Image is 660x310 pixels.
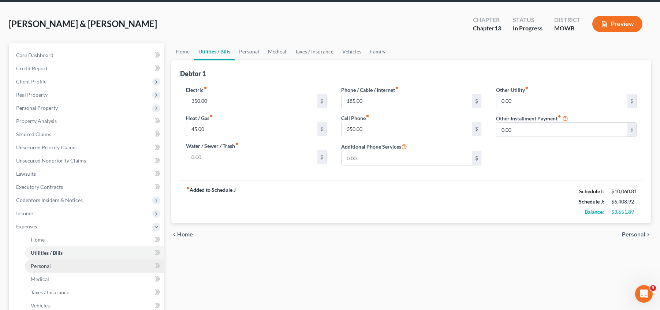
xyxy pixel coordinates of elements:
[611,198,637,205] div: $6,408.92
[186,186,236,217] strong: Added to Schedule J
[16,91,48,98] span: Real Property
[31,302,50,309] span: Vehicles
[186,94,317,108] input: --
[496,123,627,137] input: --
[558,115,561,118] i: fiber_manual_record
[10,180,164,194] a: Executory Contracts
[472,94,481,108] div: $
[235,43,264,60] a: Personal
[635,285,653,303] iframe: Intercom live chat
[473,24,501,33] div: Chapter
[579,198,604,205] strong: Schedule J:
[171,232,193,238] button: chevron_left Home
[235,142,239,146] i: fiber_manual_record
[16,65,48,71] span: Credit Report
[25,259,164,273] a: Personal
[16,223,37,229] span: Expenses
[16,118,57,124] span: Property Analysis
[194,43,235,60] a: Utilities / Bills
[25,246,164,259] a: Utilities / Bills
[317,122,326,136] div: $
[25,286,164,299] a: Taxes / Insurance
[341,114,369,122] label: Cell Phone
[204,86,207,90] i: fiber_manual_record
[10,167,164,180] a: Lawsuits
[342,94,473,108] input: --
[342,151,473,165] input: --
[16,171,36,177] span: Lawsuits
[171,43,194,60] a: Home
[186,150,317,164] input: --
[186,86,207,94] label: Electric
[495,25,501,31] span: 13
[611,208,637,216] div: $3,651.89
[16,184,63,190] span: Executory Contracts
[16,144,77,150] span: Unsecured Priority Claims
[611,188,637,195] div: $10,060.81
[585,209,604,215] strong: Balance:
[10,62,164,75] a: Credit Report
[16,78,46,85] span: Client Profile
[186,186,190,190] i: fiber_manual_record
[177,232,193,238] span: Home
[209,114,213,118] i: fiber_manual_record
[473,16,501,24] div: Chapter
[341,86,399,94] label: Phone / Cable / Internet
[496,86,529,94] label: Other Utility
[16,131,51,137] span: Secured Claims
[513,24,542,33] div: In Progress
[472,151,481,165] div: $
[645,232,651,238] i: chevron_right
[25,233,164,246] a: Home
[16,197,83,203] span: Codebtors Insiders & Notices
[650,285,656,291] span: 3
[496,94,627,108] input: --
[291,43,338,60] a: Taxes / Insurance
[16,157,86,164] span: Unsecured Nonpriority Claims
[16,52,53,58] span: Case Dashboard
[472,122,481,136] div: $
[579,188,604,194] strong: Schedule I:
[264,43,291,60] a: Medical
[10,115,164,128] a: Property Analysis
[627,123,636,137] div: $
[592,16,642,32] button: Preview
[395,86,399,90] i: fiber_manual_record
[338,43,366,60] a: Vehicles
[180,69,206,78] div: Debtor 1
[341,142,407,151] label: Additional Phone Services
[622,232,651,238] button: Personal chevron_right
[10,154,164,167] a: Unsecured Nonpriority Claims
[525,86,529,90] i: fiber_manual_record
[10,141,164,154] a: Unsecured Priority Claims
[186,122,317,136] input: --
[622,232,645,238] span: Personal
[31,289,69,295] span: Taxes / Insurance
[31,250,63,256] span: Utilities / Bills
[186,142,239,150] label: Water / Sewer / Trash
[366,43,390,60] a: Family
[9,18,157,29] span: [PERSON_NAME] & [PERSON_NAME]
[513,16,542,24] div: Status
[31,276,49,282] span: Medical
[342,122,473,136] input: --
[16,105,58,111] span: Personal Property
[10,128,164,141] a: Secured Claims
[496,115,561,122] label: Other Installment Payment
[554,24,581,33] div: MOWB
[627,94,636,108] div: $
[317,94,326,108] div: $
[171,232,177,238] i: chevron_left
[16,210,33,216] span: Income
[554,16,581,24] div: District
[317,150,326,164] div: $
[186,114,213,122] label: Heat / Gas
[10,49,164,62] a: Case Dashboard
[31,263,51,269] span: Personal
[366,114,369,118] i: fiber_manual_record
[25,273,164,286] a: Medical
[31,236,45,243] span: Home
